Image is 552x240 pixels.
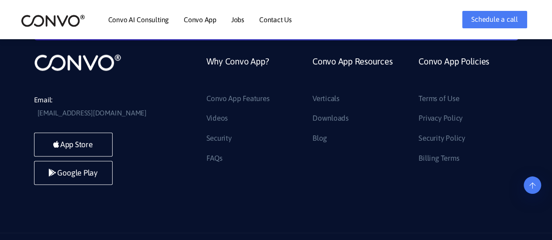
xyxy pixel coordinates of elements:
img: logo_not_found [34,53,121,71]
a: Convo AI Consulting [108,16,169,23]
a: Terms of Use [418,91,459,105]
a: Contact Us [259,16,292,23]
a: Convo App Policies [418,53,489,91]
a: Why Convo App? [206,53,269,91]
a: Privacy Policy [418,111,463,125]
a: Convo App [184,16,216,23]
div: Footer [200,53,518,171]
a: Blog [312,131,327,145]
a: Security [206,131,232,145]
a: Videos [206,111,228,125]
a: Google Play [34,161,113,185]
a: Convo App Resources [312,53,392,91]
a: Downloads [312,111,349,125]
a: Convo App Features [206,91,270,105]
a: [EMAIL_ADDRESS][DOMAIN_NAME] [38,106,147,119]
a: App Store [34,132,113,156]
a: Security Policy [418,131,465,145]
a: Schedule a call [462,11,527,28]
a: FAQs [206,151,223,165]
a: Jobs [231,16,244,23]
a: Verticals [312,91,339,105]
img: logo_2.png [21,14,85,27]
a: Billing Terms [418,151,459,165]
li: Email: [34,93,165,119]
